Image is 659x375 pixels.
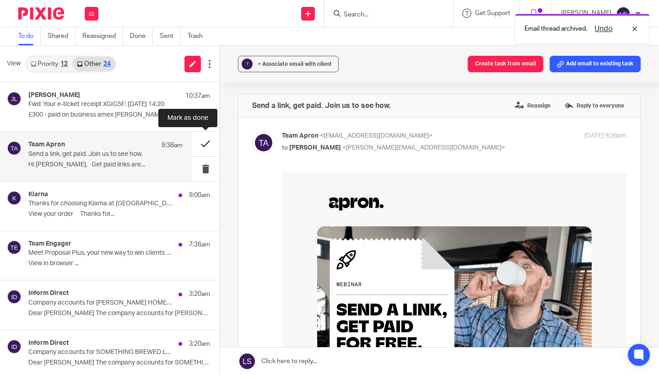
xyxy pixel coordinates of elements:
[468,56,543,72] button: Create task from email
[28,240,71,248] h4: Team Engager
[162,141,183,150] p: 9:38am
[185,91,210,101] p: 10:37am
[49,281,290,324] span: You and your clients can embed a Get paid link anywhere: Invoices, email, WhatsApp, your own port...
[28,200,174,208] p: Thanks for choosing Klarna at [GEOGRAPHIC_DATA]
[26,57,72,71] a: Priority12
[28,289,69,297] h4: Inform Direct
[188,27,210,45] a: Trash
[28,348,174,356] p: Company accounts for SOMETHING BREWED LTD. (SC514264) can now be filed
[49,204,138,214] span: Hi [PERSON_NAME],
[616,6,631,21] img: svg%3E
[28,210,210,218] p: View your order Thanks for...
[7,141,22,155] img: svg%3E
[18,7,64,20] img: Pixie
[28,299,174,307] p: Company accounts for [PERSON_NAME] HOMES LIMITED (SC710237) can now be filed
[18,27,41,45] a: To do
[189,240,210,249] p: 7:36am
[96,337,167,347] a: on the Apron blog
[130,27,153,45] a: Done
[72,57,115,71] a: Other24
[320,133,432,139] span: <[EMAIL_ADDRESS][DOMAIN_NAME]>
[28,161,183,169] p: Hi [PERSON_NAME], Get paid links are...
[28,141,65,149] h4: Team Apron
[28,359,210,367] p: Dear [PERSON_NAME] The company accounts for SOMETHING...
[7,289,22,304] img: svg%3E
[7,191,22,205] img: svg%3E
[35,54,310,191] img: Invitation_email-2
[167,337,170,347] span: .
[28,150,152,158] p: Send a link, get paid. Join us to see how.
[28,249,174,257] p: Meet Proposal Plus, your new way to win clients faster
[550,56,641,72] button: Add email to existing task
[562,99,627,112] label: Reply to everyone
[252,131,275,154] img: svg%3E
[252,101,391,110] h4: Send a link, get paid. Join us to see how.
[7,339,22,354] img: svg%3E
[103,61,111,67] div: 24
[524,24,587,33] p: Email thread archived.
[82,27,123,45] a: Reassigned
[28,260,210,268] p: View in browser ...
[60,61,68,67] div: 12
[513,99,553,112] label: Reassign
[28,111,210,119] p: £300 - paid on business amex [PERSON_NAME] ...
[342,145,505,151] span: <[PERSON_NAME][EMAIL_ADDRESS][DOMAIN_NAME]>
[282,145,288,151] span: to
[49,337,96,347] span: Learn more
[44,23,104,40] img: Apron Logo
[28,191,48,198] h4: Klarna
[28,91,80,99] h4: [PERSON_NAME]
[48,27,76,45] a: Shared
[238,56,339,72] button: ? + Associate email with client
[592,23,616,34] button: Undo
[242,59,253,70] div: ?
[7,91,22,106] img: svg%3E
[7,240,22,255] img: svg%3E
[28,101,174,108] p: Fwd: Your e-ticket receipt XGIG5F: [DATE] 14:20
[189,191,210,200] p: 9:00am
[7,59,21,69] span: View
[289,145,341,151] span: [PERSON_NAME]
[28,339,69,347] h4: Inform Direct
[584,131,627,141] p: [DATE] 9:38am
[49,231,281,264] span: in your Apron account. Use these simple, versatile links to get paid directly by bank or card. Pa...
[160,27,181,45] a: Sent
[49,231,143,241] a: Get paid links are LIVE
[282,133,319,139] span: Team Apron
[258,61,332,67] span: + Associate email with client
[189,339,210,348] p: 3:20am
[28,310,210,317] p: Dear [PERSON_NAME] The company accounts for [PERSON_NAME]...
[189,289,210,299] p: 3:20am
